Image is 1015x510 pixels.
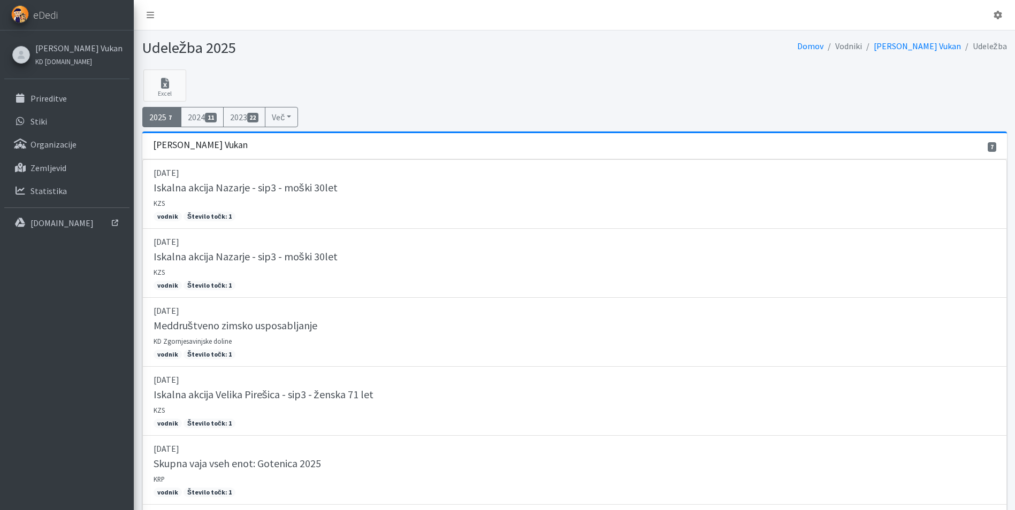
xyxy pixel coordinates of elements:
[181,107,224,127] a: 202411
[4,212,129,234] a: [DOMAIN_NAME]
[154,304,996,317] p: [DATE]
[30,139,77,150] p: Organizacije
[142,298,1007,367] a: [DATE] Meddruštveno zimsko usposabljanje KD Zgornjesavinjske doline vodnik Število točk: 1
[153,140,248,151] h3: [PERSON_NAME] Vukan
[142,229,1007,298] a: [DATE] Iskalna akcija Nazarje - sip3 - moški 30let KZS vodnik Število točk: 1
[11,5,29,23] img: eDedi
[154,166,996,179] p: [DATE]
[154,281,182,290] span: vodnik
[154,457,321,470] h5: Skupna vaja vseh enot: Gotenica 2025
[874,41,961,51] a: [PERSON_NAME] Vukan
[184,281,235,290] span: Število točk: 1
[30,163,66,173] p: Zemljevid
[154,419,182,428] span: vodnik
[823,38,862,54] li: Vodniki
[30,186,67,196] p: Statistika
[988,142,996,152] span: 7
[184,350,235,359] span: Število točk: 1
[35,57,92,66] small: KD [DOMAIN_NAME]
[184,419,235,428] span: Število točk: 1
[154,488,182,497] span: vodnik
[154,388,373,401] h5: Iskalna akcija Velika Pirešica - sip3 - ženska 71 let
[154,475,165,483] small: KRP
[154,199,165,207] small: KZS
[154,268,165,276] small: KZS
[142,436,1007,505] a: [DATE] Skupna vaja vseh enot: Gotenica 2025 KRP vodnik Število točk: 1
[35,42,123,55] a: [PERSON_NAME] Vukan
[154,337,232,345] small: KD Zgornjesavinjske doline
[142,367,1007,436] a: [DATE] Iskalna akcija Velika Pirešica - sip3 - ženska 71 let KZS vodnik Število točk: 1
[142,159,1007,229] a: [DATE] Iskalna akcija Nazarje - sip3 - moški 30let KZS vodnik Število točk: 1
[961,38,1007,54] li: Udeležba
[142,107,182,127] a: 20257
[35,55,123,67] a: KD [DOMAIN_NAME]
[154,373,996,386] p: [DATE]
[205,113,217,122] span: 11
[184,488,235,497] span: Število točk: 1
[4,134,129,155] a: Organizacije
[4,157,129,179] a: Zemljevid
[154,442,996,455] p: [DATE]
[30,218,94,228] p: [DOMAIN_NAME]
[4,88,129,109] a: Prireditve
[33,7,58,23] span: eDedi
[154,181,338,194] h5: Iskalna akcija Nazarje - sip3 - moški 30let
[30,93,67,104] p: Prireditve
[154,350,182,359] span: vodnik
[184,212,235,221] span: Število točk: 1
[265,107,298,127] button: Več
[154,235,996,248] p: [DATE]
[154,212,182,221] span: vodnik
[154,319,317,332] h5: Meddruštveno zimsko usposabljanje
[142,38,571,57] h1: Udeležba 2025
[4,180,129,202] a: Statistika
[30,116,47,127] p: Stiki
[143,69,186,102] a: Excel
[154,406,165,414] small: KZS
[166,113,175,122] span: 7
[4,111,129,132] a: Stiki
[223,107,266,127] a: 202322
[247,113,259,122] span: 22
[154,250,338,263] h5: Iskalna akcija Nazarje - sip3 - moški 30let
[797,41,823,51] a: Domov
